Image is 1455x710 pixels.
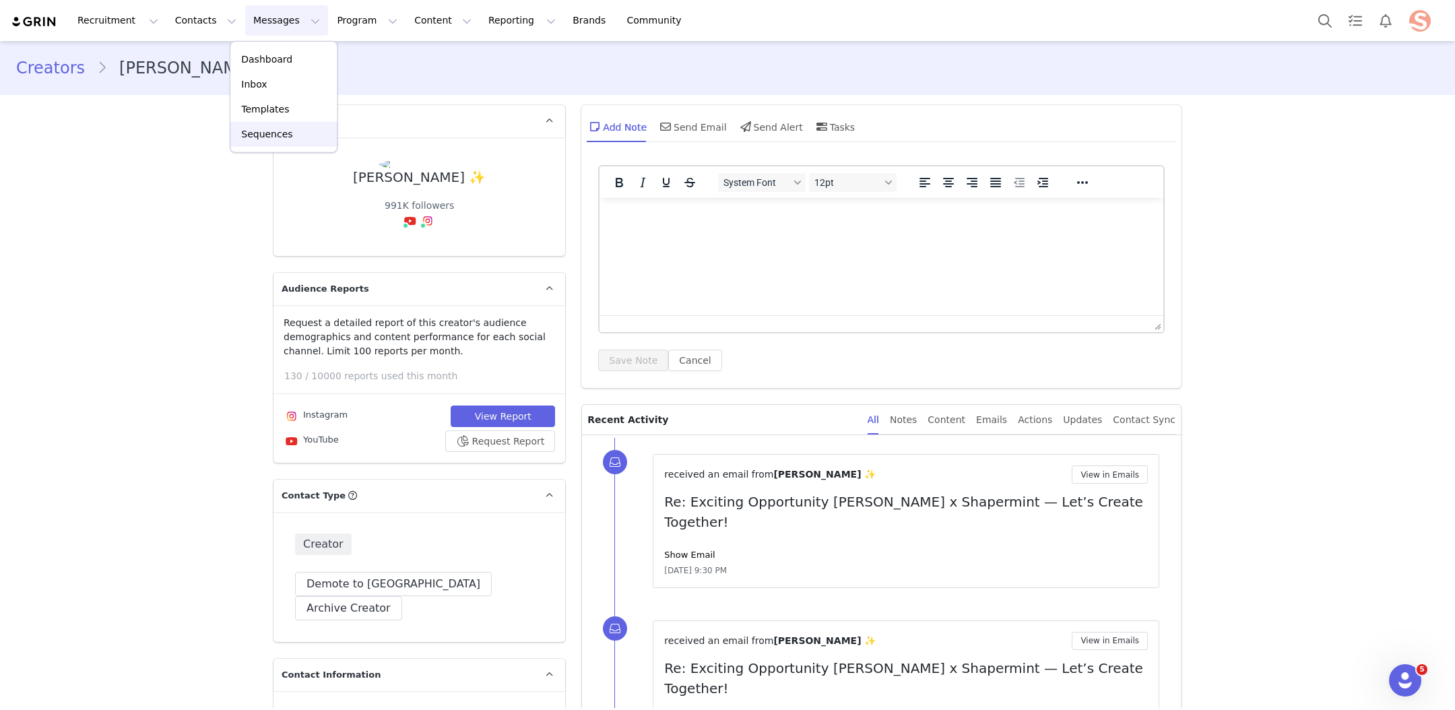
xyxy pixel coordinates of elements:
div: Actions [1018,405,1052,435]
button: Save Note [598,350,668,371]
span: 12pt [814,177,880,188]
span: System Font [723,177,789,188]
div: Send Alert [738,110,803,143]
div: Instagram [284,408,348,424]
div: Contact Sync [1113,405,1175,435]
p: Re: Exciting Opportunity [PERSON_NAME] x Shapermint — Let’s Create Together! [664,492,1148,532]
button: Search [1310,5,1340,36]
p: Recent Activity [587,405,856,434]
button: Fonts [718,173,806,192]
div: Updates [1063,405,1102,435]
div: Send Email [657,110,727,143]
div: [PERSON_NAME] ✨ [353,170,486,185]
button: Increase indent [1031,173,1054,192]
button: Reveal or hide additional toolbar items [1071,173,1094,192]
span: [PERSON_NAME] ✨ [773,635,876,646]
button: Justify [984,173,1007,192]
button: Program [329,5,406,36]
img: instagram.svg [286,411,297,422]
button: Profile [1401,10,1444,32]
a: Show Email [664,550,715,560]
button: Font sizes [809,173,897,192]
span: Contact Information [282,668,381,682]
div: Emails [976,405,1007,435]
span: [PERSON_NAME] ✨ [773,469,876,480]
button: Align center [937,173,960,192]
img: instagram.svg [422,216,433,226]
button: Underline [655,173,678,192]
span: Creator [295,534,352,555]
p: Request a detailed report of this creator's audience demographics and content performance for eac... [284,316,555,358]
button: Cancel [668,350,721,371]
a: Tasks [1340,5,1370,36]
span: Contact Type [282,489,346,503]
span: received an email from [664,469,773,480]
button: Content [406,5,480,36]
p: Sequences [241,127,292,141]
span: [DATE] 9:30 PM [664,564,727,577]
div: Add Note [587,110,647,143]
button: Recruitment [69,5,166,36]
p: Dashboard [241,53,292,67]
button: Archive Creator [295,596,402,620]
button: Contacts [167,5,245,36]
img: 9494561--s.jpg [379,159,460,170]
button: Italic [631,173,654,192]
a: Creators [16,56,97,80]
button: View in Emails [1072,632,1148,650]
button: Bold [608,173,630,192]
button: Request Report [445,430,556,452]
div: Content [928,405,965,435]
button: Demote to [GEOGRAPHIC_DATA] [295,572,492,596]
span: 5 [1417,664,1427,675]
div: Press the Up and Down arrow keys to resize the editor. [1149,316,1163,332]
button: Align right [961,173,983,192]
button: Align left [913,173,936,192]
span: Audience Reports [282,282,369,296]
button: View Report [451,406,555,427]
button: View in Emails [1072,465,1148,484]
p: Re: Exciting Opportunity [PERSON_NAME] x Shapermint — Let’s Create Together! [664,658,1148,699]
button: Reporting [480,5,564,36]
p: Templates [241,102,289,117]
div: 991K followers [385,199,454,213]
iframe: Rich Text Area [600,198,1163,315]
button: Strikethrough [678,173,701,192]
iframe: Intercom live chat [1389,664,1421,697]
button: Messages [245,5,328,36]
div: Notes [890,405,917,435]
div: YouTube [284,433,339,449]
p: 130 / 10000 reports used this month [284,369,565,383]
div: All [868,405,879,435]
div: Tasks [814,110,855,143]
img: grin logo [11,15,58,28]
button: Decrease indent [1008,173,1031,192]
a: Brands [564,5,618,36]
img: f99a58a2-e820-49b2-b1c6-889a8229352e.jpeg [1409,10,1431,32]
span: received an email from [664,635,773,646]
button: Notifications [1371,5,1400,36]
a: Community [619,5,696,36]
p: Inbox [241,77,267,92]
